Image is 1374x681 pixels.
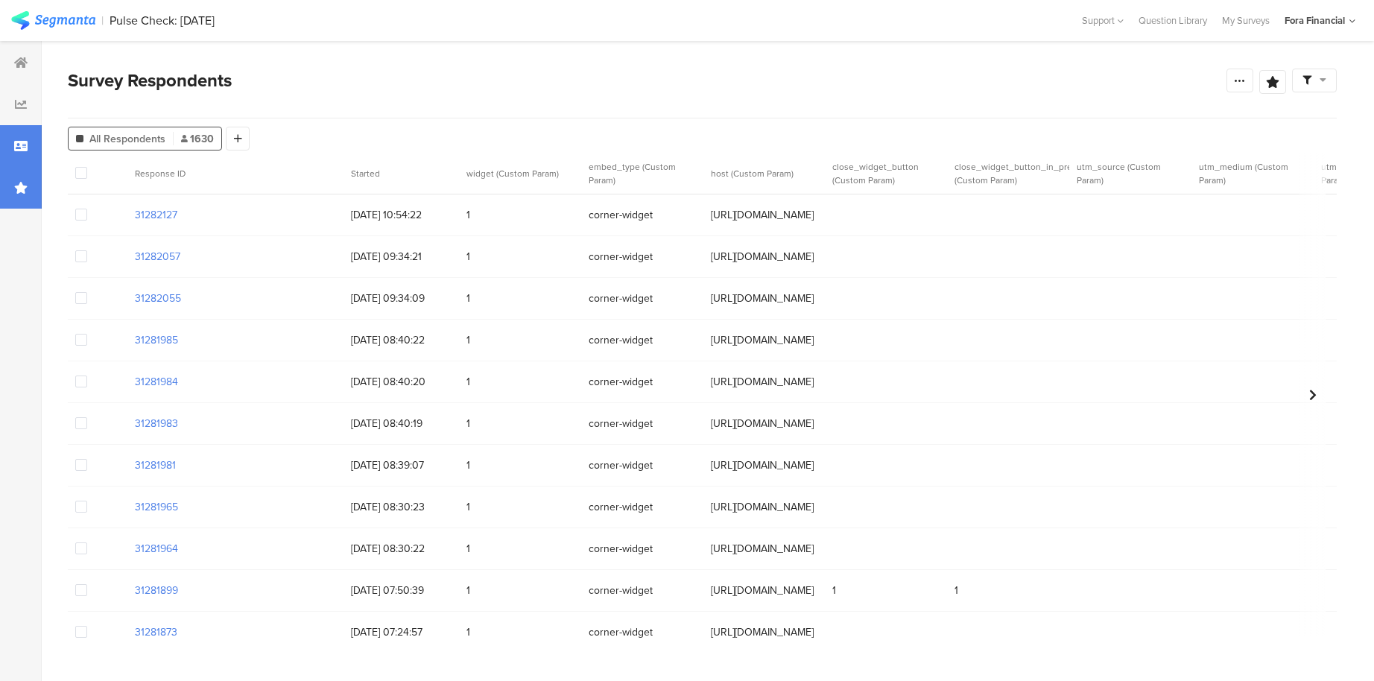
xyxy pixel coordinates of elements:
span: corner-widget [589,624,696,640]
span: [DATE] 10:54:22 [351,207,452,223]
span: [URL][DOMAIN_NAME] [711,457,818,473]
div: Support [1082,9,1124,32]
span: widget (Custom Param) [466,167,559,180]
section: 31281983 [135,416,178,431]
span: Response ID [135,167,186,180]
span: [URL][DOMAIN_NAME] [711,541,818,557]
span: corner-widget [589,374,696,390]
a: My Surveys [1215,13,1277,28]
span: [DATE] 09:34:21 [351,249,452,265]
span: [URL][DOMAIN_NAME] [711,291,818,306]
span: [DATE] 07:24:57 [351,624,452,640]
section: 31281964 [135,541,178,557]
span: [DATE] 08:39:07 [351,457,452,473]
span: Survey Respondents [68,67,232,94]
section: 31281981 [135,457,176,473]
span: utm_medium (Custom Param) [1199,160,1288,187]
span: corner-widget [589,541,696,557]
span: corner-widget [589,291,696,306]
span: corner-widget [589,249,696,265]
section: 31282055 [135,291,181,306]
span: [URL][DOMAIN_NAME] [711,499,818,515]
span: [URL][DOMAIN_NAME] [711,374,818,390]
div: Fora Financial [1285,13,1345,28]
span: 1 [466,583,574,598]
span: All Respondents [89,131,165,147]
img: segmanta logo [11,11,95,30]
a: Question Library [1131,13,1215,28]
span: 1 [466,374,574,390]
section: 31282057 [135,249,180,265]
span: corner-widget [589,583,696,598]
section: 31281965 [135,499,178,515]
section: 31281899 [135,583,178,598]
span: [DATE] 07:50:39 [351,583,452,598]
span: [DATE] 08:30:22 [351,541,452,557]
div: | [101,12,104,29]
span: 1 [466,249,574,265]
span: host (Custom Param) [711,167,794,180]
span: 1 [466,457,574,473]
span: [DATE] 08:40:19 [351,416,452,431]
section: 31281985 [135,332,178,348]
span: 1 [466,499,574,515]
span: 1 [466,207,574,223]
span: 1 [954,583,1062,598]
span: 1 [466,541,574,557]
span: [DATE] 08:30:23 [351,499,452,515]
span: 1630 [181,131,214,147]
section: 31281873 [135,624,177,640]
span: [DATE] 09:34:09 [351,291,452,306]
span: corner-widget [589,332,696,348]
div: Pulse Check: [DATE] [110,13,215,28]
span: [URL][DOMAIN_NAME] [711,624,818,640]
span: [DATE] 08:40:22 [351,332,452,348]
span: 1 [466,291,574,306]
span: embed_type (Custom Param) [589,160,676,187]
span: 1 [466,332,574,348]
span: Started [351,167,380,180]
span: close_widget_button_in_prerender (Custom Param) [954,160,1099,187]
span: corner-widget [589,416,696,431]
span: [URL][DOMAIN_NAME] [711,416,818,431]
span: [URL][DOMAIN_NAME] [711,207,818,223]
span: 1 [832,583,940,598]
span: 1 [466,416,574,431]
span: close_widget_button (Custom Param) [832,160,919,187]
section: 31282127 [135,207,177,223]
section: 31281984 [135,374,178,390]
span: [DATE] 08:40:20 [351,374,452,390]
span: [URL][DOMAIN_NAME] [711,583,818,598]
span: corner-widget [589,499,696,515]
span: corner-widget [589,457,696,473]
span: [URL][DOMAIN_NAME] [711,332,818,348]
span: utm_source (Custom Param) [1077,160,1161,187]
span: corner-widget [589,207,696,223]
span: [URL][DOMAIN_NAME] [711,249,818,265]
span: 1 [466,624,574,640]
